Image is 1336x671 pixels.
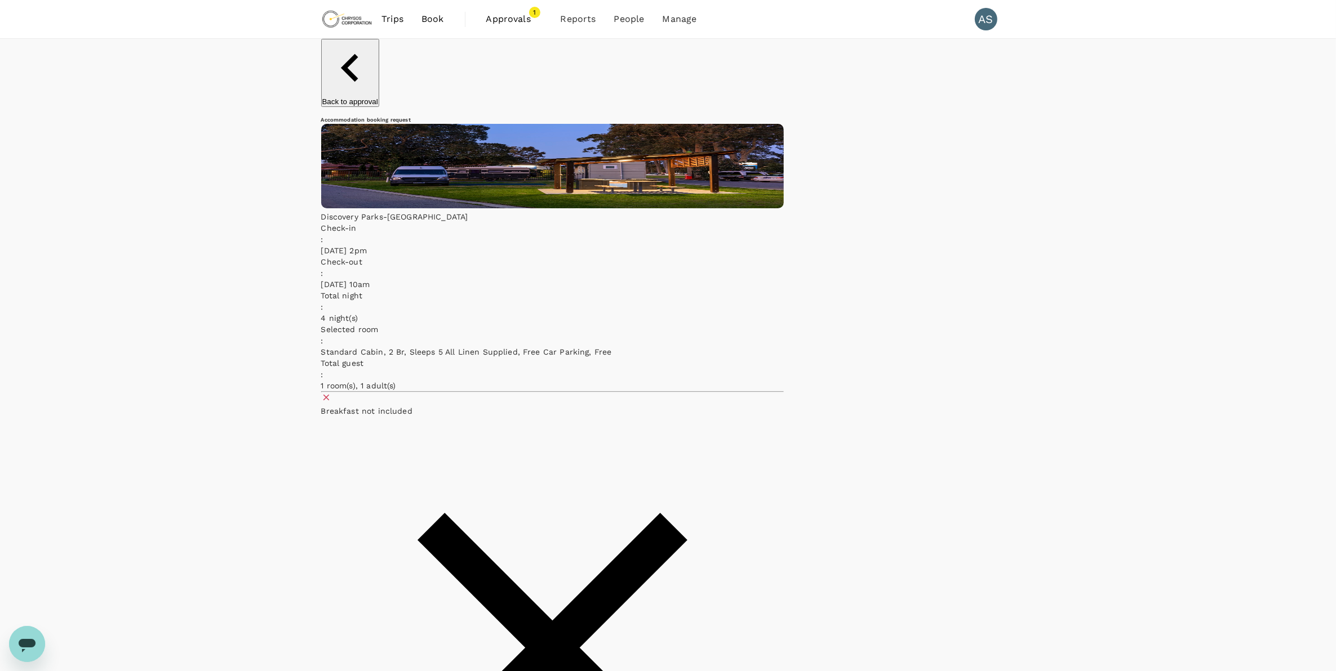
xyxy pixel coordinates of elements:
[321,7,373,32] img: Chrysos Corporation
[421,12,444,26] span: Book
[321,369,784,380] div: :
[321,257,362,266] span: Check-out
[321,245,784,256] p: [DATE] 2pm
[486,12,543,26] span: Approvals
[321,380,784,391] p: 1 room(s), 1 adult(s)
[529,7,540,18] span: 1
[662,12,696,26] span: Manage
[561,12,596,26] span: Reports
[321,267,784,279] div: :
[321,325,379,334] span: Selected room
[321,301,784,312] div: :
[321,405,784,417] div: Breakfast not included
[614,12,645,26] span: People
[322,97,378,106] p: Back to approval
[321,211,784,222] p: Discovery Parks-[GEOGRAPHIC_DATA]
[9,626,45,662] iframe: Button to launch messaging window
[321,39,379,107] button: Back to approval
[321,346,784,357] p: Standard Cabin, 2 Br, Sleeps 5 All Linen Supplied, Free Car Parking, Free
[321,335,784,346] div: :
[321,116,784,123] h6: Accommodation booking request
[321,291,363,300] span: Total night
[381,12,403,26] span: Trips
[975,8,997,30] div: AS
[321,359,364,368] span: Total guest
[321,234,784,245] div: :
[321,312,784,324] p: 4 night(s)
[321,124,784,208] img: hotel
[321,223,357,232] span: Check-in
[321,279,784,290] p: [DATE] 10am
